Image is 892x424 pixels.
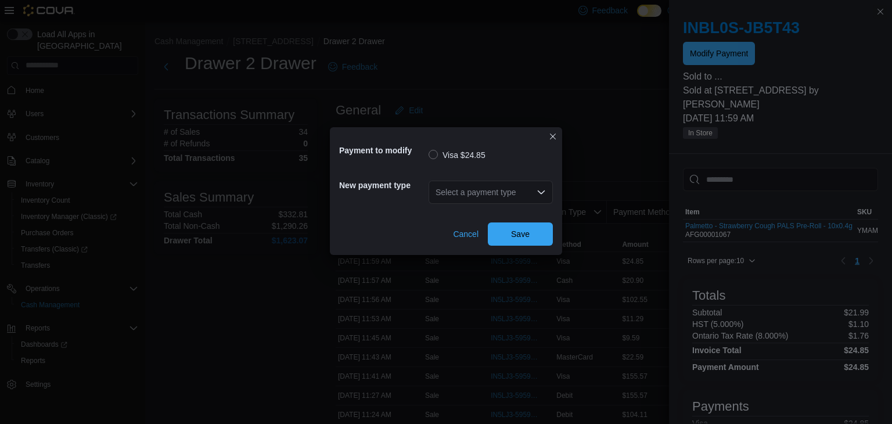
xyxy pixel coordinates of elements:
[488,222,553,246] button: Save
[453,228,479,240] span: Cancel
[339,174,426,197] h5: New payment type
[429,148,485,162] label: Visa $24.85
[546,130,560,143] button: Closes this modal window
[511,228,530,240] span: Save
[339,139,426,162] h5: Payment to modify
[436,185,437,199] input: Accessible screen reader label
[448,222,483,246] button: Cancel
[537,188,546,197] button: Open list of options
